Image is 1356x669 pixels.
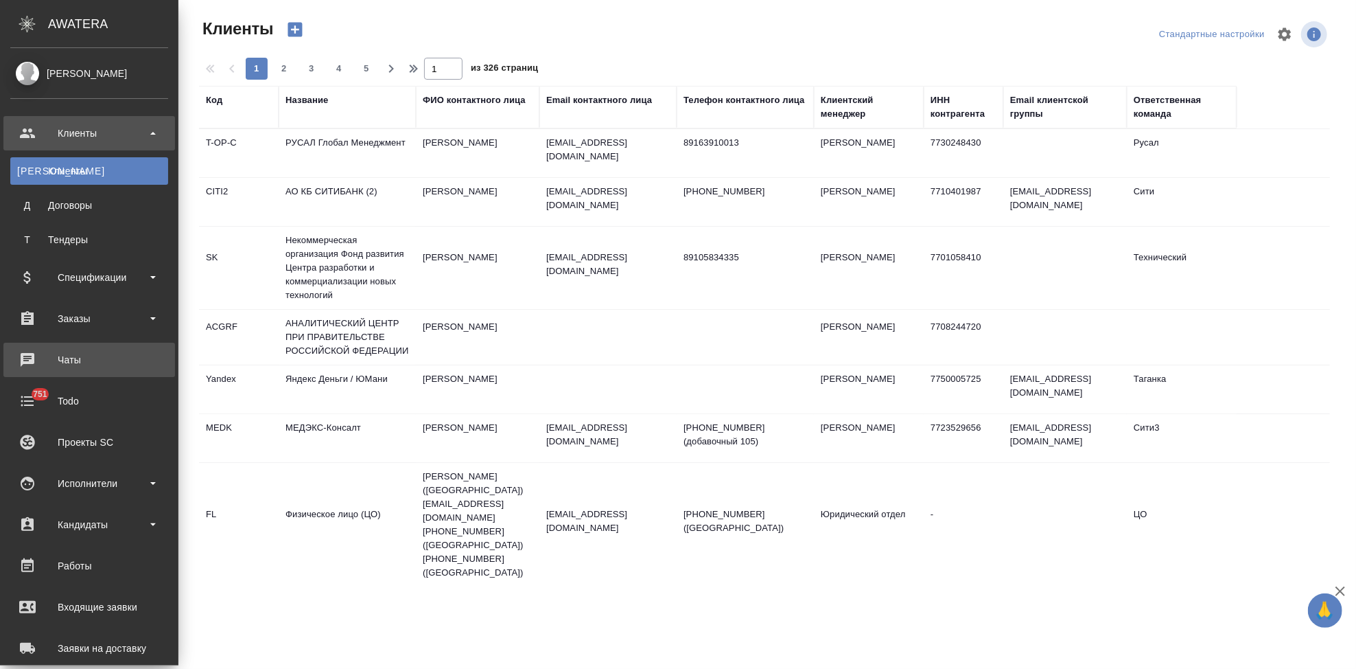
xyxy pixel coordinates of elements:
[1156,24,1268,45] div: split button
[1301,21,1330,47] span: Посмотреть информацию
[48,10,178,38] div: AWATERA
[17,199,161,212] div: Договоры
[279,414,416,462] td: МЕДЭКС-Консалт
[423,93,526,107] div: ФИО контактного лица
[199,365,279,413] td: Yandex
[10,123,168,144] div: Клиенты
[814,244,924,292] td: [PERSON_NAME]
[1127,129,1237,177] td: Русал
[1003,414,1127,462] td: [EMAIL_ADDRESS][DOMAIN_NAME]
[199,129,279,177] td: T-OP-C
[355,58,377,80] button: 5
[416,244,539,292] td: [PERSON_NAME]
[10,638,168,659] div: Заявки на доставку
[821,93,917,121] div: Клиентский менеджер
[814,365,924,413] td: [PERSON_NAME]
[1010,93,1120,121] div: Email клиентской группы
[924,414,1003,462] td: 7723529656
[814,178,924,226] td: [PERSON_NAME]
[683,421,807,449] p: [PHONE_NUMBER] (добавочный 105)
[1127,178,1237,226] td: Сити
[416,178,539,226] td: [PERSON_NAME]
[273,58,295,80] button: 2
[1127,244,1237,292] td: Технический
[10,514,168,535] div: Кандидаты
[199,18,273,40] span: Клиенты
[1127,414,1237,462] td: Сити3
[924,129,1003,177] td: 7730248430
[814,313,924,361] td: [PERSON_NAME]
[10,192,168,219] a: ДДоговоры
[10,66,168,81] div: [PERSON_NAME]
[1127,365,1237,413] td: Таганка
[416,129,539,177] td: [PERSON_NAME]
[3,590,175,624] a: Входящие заявки
[10,226,168,253] a: ТТендеры
[301,58,323,80] button: 3
[199,313,279,361] td: ACGRF
[25,387,56,401] span: 751
[10,308,168,329] div: Заказы
[301,62,323,76] span: 3
[17,164,161,178] div: Клиенты
[683,136,807,150] p: 89163910013
[814,501,924,549] td: Юридический отдел
[199,501,279,549] td: FL
[199,244,279,292] td: SK
[3,549,175,583] a: Работы
[328,62,350,76] span: 4
[814,129,924,177] td: [PERSON_NAME]
[924,244,1003,292] td: 7701058410
[279,129,416,177] td: РУСАЛ Глобал Менеджмент
[1313,596,1337,625] span: 🙏
[924,365,1003,413] td: 7750005725
[3,384,175,418] a: 751Todo
[1127,501,1237,549] td: ЦО
[416,414,539,462] td: [PERSON_NAME]
[1308,593,1342,628] button: 🙏
[416,365,539,413] td: [PERSON_NAME]
[10,556,168,576] div: Работы
[279,310,416,365] td: АНАЛИТИЧЕСКИЙ ЦЕНТР ПРИ ПРАВИТЕЛЬСТВЕ РОССИЙСКОЙ ФЕДЕРАЦИИ
[279,227,416,309] td: Некоммерческая организация Фонд развития Центра разработки и коммерциализации новых технологий
[328,58,350,80] button: 4
[924,178,1003,226] td: 7710401987
[1003,365,1127,413] td: [EMAIL_ADDRESS][DOMAIN_NAME]
[285,93,328,107] div: Название
[1268,18,1301,51] span: Настроить таблицу
[279,501,416,549] td: Физическое лицо (ЦО)
[546,185,670,212] p: [EMAIL_ADDRESS][DOMAIN_NAME]
[3,425,175,460] a: Проекты SC
[683,185,807,199] p: [PHONE_NUMBER]
[3,631,175,666] a: Заявки на доставку
[683,251,807,264] p: 89105834335
[683,508,807,535] p: [PHONE_NUMBER] ([GEOGRAPHIC_DATA])
[546,508,670,535] p: [EMAIL_ADDRESS][DOMAIN_NAME]
[10,597,168,617] div: Входящие заявки
[199,414,279,462] td: MEDK
[546,251,670,278] p: [EMAIL_ADDRESS][DOMAIN_NAME]
[683,93,805,107] div: Телефон контактного лица
[10,157,168,185] a: [PERSON_NAME]Клиенты
[416,463,539,587] td: [PERSON_NAME] ([GEOGRAPHIC_DATA]) [EMAIL_ADDRESS][DOMAIN_NAME] [PHONE_NUMBER] ([GEOGRAPHIC_DATA])...
[273,62,295,76] span: 2
[279,365,416,413] td: Яндекс Деньги / ЮМани
[355,62,377,76] span: 5
[279,18,312,41] button: Создать
[10,473,168,494] div: Исполнители
[471,60,538,80] span: из 326 страниц
[814,414,924,462] td: [PERSON_NAME]
[279,178,416,226] td: АО КБ СИТИБАНК (2)
[546,93,652,107] div: Email контактного лица
[1003,178,1127,226] td: [EMAIL_ADDRESS][DOMAIN_NAME]
[10,432,168,453] div: Проекты SC
[546,136,670,163] p: [EMAIL_ADDRESS][DOMAIN_NAME]
[546,421,670,449] p: [EMAIL_ADDRESS][DOMAIN_NAME]
[924,313,1003,361] td: 7708244720
[206,93,222,107] div: Код
[10,350,168,370] div: Чаты
[199,178,279,226] td: CITI2
[3,343,175,377] a: Чаты
[10,391,168,411] div: Todo
[17,233,161,247] div: Тендеры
